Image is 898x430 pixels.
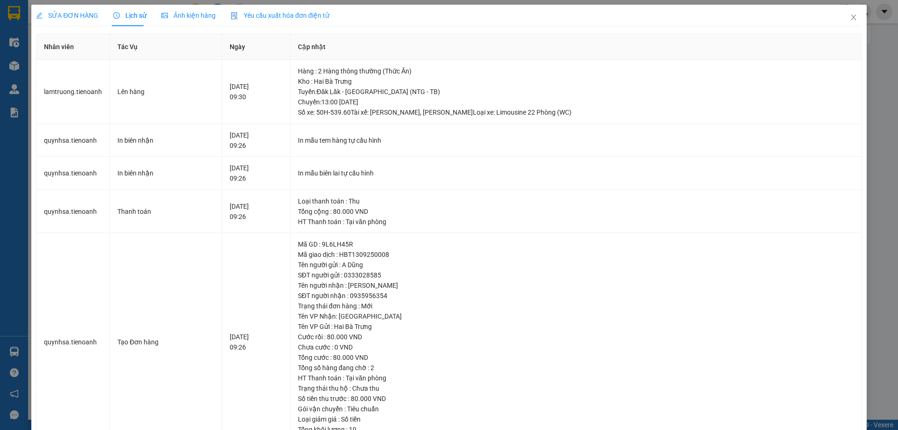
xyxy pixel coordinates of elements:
[36,190,110,233] td: quynhsa.tienoanh
[230,201,282,222] div: [DATE] 09:26
[117,168,214,178] div: In biên nhận
[298,383,854,394] div: Trạng thái thu hộ : Chưa thu
[36,34,110,60] th: Nhân viên
[298,352,854,363] div: Tổng cước : 80.000 VND
[230,130,282,151] div: [DATE] 09:26
[36,124,110,157] td: quynhsa.tienoanh
[298,342,854,352] div: Chưa cước : 0 VND
[850,14,857,21] span: close
[230,81,282,102] div: [DATE] 09:30
[298,270,854,280] div: SĐT người gửi : 0333028585
[290,34,862,60] th: Cập nhật
[298,206,854,217] div: Tổng cộng : 80.000 VND
[36,12,98,19] span: SỬA ĐƠN HÀNG
[113,12,146,19] span: Lịch sử
[840,5,867,31] button: Close
[298,291,854,301] div: SĐT người nhận : 0935956354
[231,12,238,20] img: icon
[298,76,854,87] div: Kho : Hai Bà Trưng
[298,394,854,404] div: Số tiền thu trước : 80.000 VND
[298,414,854,424] div: Loại giảm giá : Số tiền
[161,12,168,19] span: picture
[298,168,854,178] div: In mẫu biên lai tự cấu hình
[298,301,854,311] div: Trạng thái đơn hàng : Mới
[36,12,43,19] span: edit
[36,60,110,124] td: lamtruong.tienoanh
[298,196,854,206] div: Loại thanh toán : Thu
[298,373,854,383] div: HT Thanh toán : Tại văn phòng
[36,157,110,190] td: quynhsa.tienoanh
[117,206,214,217] div: Thanh toán
[298,321,854,332] div: Tên VP Gửi : Hai Bà Trưng
[117,135,214,146] div: In biên nhận
[230,163,282,183] div: [DATE] 09:26
[298,280,854,291] div: Tên người nhận : [PERSON_NAME]
[117,337,214,347] div: Tạo Đơn hàng
[110,34,222,60] th: Tác Vụ
[231,12,329,19] span: Yêu cầu xuất hóa đơn điện tử
[298,311,854,321] div: Tên VP Nhận: [GEOGRAPHIC_DATA]
[298,249,854,260] div: Mã giao dịch : HBT1309250008
[117,87,214,97] div: Lên hàng
[298,66,854,76] div: Hàng : 2 Hàng thông thường (Thức Ăn)
[298,239,854,249] div: Mã GD : 9L6LH45R
[161,12,216,19] span: Ảnh kiện hàng
[298,135,854,146] div: In mẫu tem hàng tự cấu hình
[298,404,854,414] div: Gói vận chuyển : Tiêu chuẩn
[298,332,854,342] div: Cước rồi : 80.000 VND
[298,217,854,227] div: HT Thanh toán : Tại văn phòng
[298,363,854,373] div: Tổng số hàng đang chờ : 2
[298,260,854,270] div: Tên người gửi : A Dũng
[113,12,120,19] span: clock-circle
[222,34,290,60] th: Ngày
[298,87,854,117] div: Tuyến : Đăk Lăk - [GEOGRAPHIC_DATA] (NTG - TB) Chuyến: 13:00 [DATE] Số xe: 50H-539.60 Tài xế: [PE...
[230,332,282,352] div: [DATE] 09:26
